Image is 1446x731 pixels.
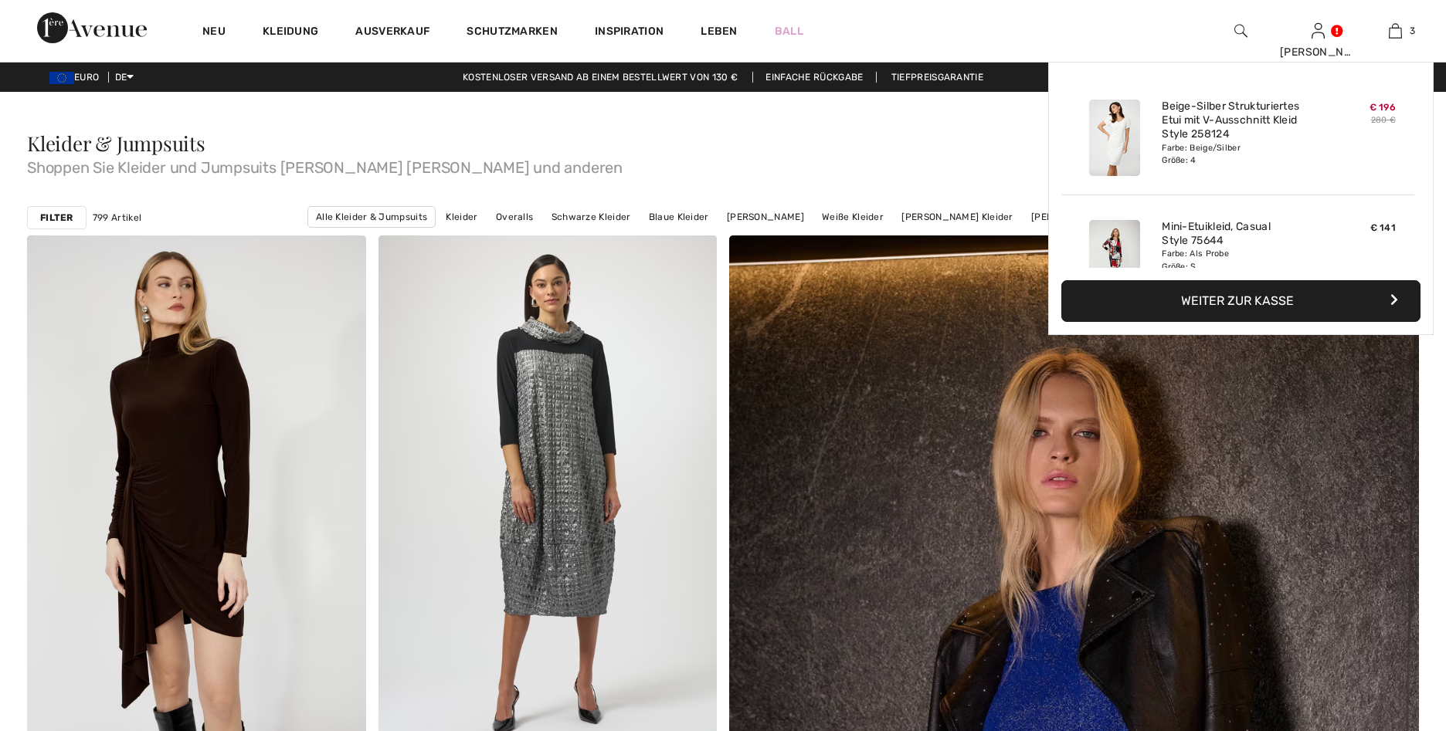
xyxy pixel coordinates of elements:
font: Weiter zur Kasse [1181,293,1294,308]
a: Ball [775,23,803,39]
div: Farbe: Beige/Silber Größe: 4 [1162,142,1314,167]
img: Euro [49,72,74,84]
img: Mini-Etuikleid, Casual Style 75644 [1089,220,1140,296]
img: Durchsuchen Sie die Website [1234,22,1247,40]
a: Einfache Rückgabe [752,72,876,83]
a: 3 [1357,22,1433,40]
button: Weiter zur Kasse [1061,280,1421,322]
a: Blaue Kleider [641,207,717,227]
img: Beige-Silber Strukturiertes Etui mit V-Ausschnitt Kleid Style 258124 [1089,100,1140,176]
a: Neu [202,25,226,41]
a: [PERSON_NAME] [719,207,812,227]
font: DE [115,72,127,83]
a: [PERSON_NAME] Kleider [894,207,1020,227]
img: Meine Infos [1312,22,1325,40]
div: [PERSON_NAME] [1280,44,1356,60]
a: Leben [701,23,738,39]
div: Farbe: Als Probe Größe: S [1162,248,1314,272]
a: Ausverkauf [355,25,429,41]
span: 3 [1410,24,1415,38]
a: Schwarze Kleider [544,207,639,227]
a: Kostenloser Versand ab einem Bestellwert von 130 € [450,72,750,83]
a: Sign In [1312,23,1325,38]
span: € 141 [1370,222,1397,233]
span: 799 Artikel [93,211,141,225]
a: Kleider [438,207,485,227]
a: Schutzmarken [467,25,558,41]
span: EURO [49,72,105,83]
span: Shoppen Sie Kleider und Jumpsuits [PERSON_NAME] [PERSON_NAME] und anderen [27,154,1419,175]
img: Meine Tasche [1389,22,1402,40]
a: Beige-Silber Strukturiertes Etui mit V-Ausschnitt Kleid Style 258124 [1162,100,1314,142]
span: Inspiration [595,25,664,41]
s: 280 € [1371,115,1397,125]
a: Tiefpreisgarantie [879,72,996,83]
a: Overalls [488,207,541,227]
a: Alle Kleider & Jumpsuits [307,206,436,228]
a: Kleidung [263,25,318,41]
a: [PERSON_NAME] [1023,207,1116,227]
a: Weiße Kleider [814,207,891,227]
span: € 196 [1370,102,1397,113]
a: Mini-Etuikleid, Casual Style 75644 [1162,220,1314,248]
strong: Filter [40,211,73,225]
span: Kleider & Jumpsuits [27,130,205,157]
img: Avenida 1ère [37,12,147,43]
